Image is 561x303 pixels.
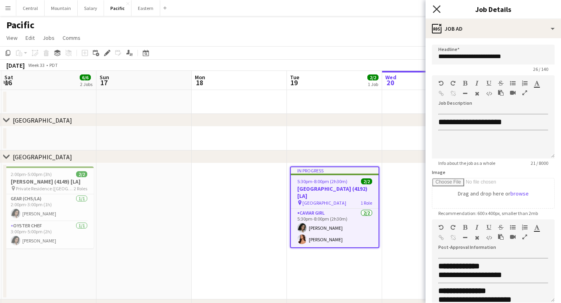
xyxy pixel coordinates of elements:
[45,0,78,16] button: Mountain
[302,200,346,206] span: [GEOGRAPHIC_DATA]
[361,200,372,206] span: 1 Role
[486,90,492,97] button: HTML Code
[63,34,80,41] span: Comms
[498,234,504,240] button: Paste as plain text
[13,153,72,161] div: [GEOGRAPHIC_DATA]
[195,74,205,81] span: Mon
[486,224,492,231] button: Underline
[74,186,87,192] span: 2 Roles
[98,78,109,87] span: 17
[426,4,561,14] h3: Job Details
[385,74,396,81] span: Wed
[462,224,468,231] button: Bold
[534,80,539,86] button: Text Color
[510,90,516,96] button: Insert video
[534,224,539,231] button: Text Color
[13,116,72,124] div: [GEOGRAPHIC_DATA]
[498,90,504,96] button: Paste as plain text
[486,235,492,241] button: HTML Code
[100,74,109,81] span: Sun
[522,224,528,231] button: Ordered List
[486,80,492,86] button: Underline
[474,80,480,86] button: Italic
[522,80,528,86] button: Ordered List
[498,224,504,231] button: Strikethrough
[4,221,94,248] app-card-role: Oyster Chef1/13:00pm-5:00pm (2h)[PERSON_NAME]
[498,80,504,86] button: Strikethrough
[39,33,58,43] a: Jobs
[16,0,45,16] button: Central
[367,74,379,80] span: 2/2
[368,81,378,87] div: 1 Job
[510,80,516,86] button: Unordered List
[450,224,456,231] button: Redo
[4,178,94,185] h3: [PERSON_NAME] (4149) [LA]
[438,224,444,231] button: Undo
[527,66,555,72] span: 26 / 140
[290,74,299,81] span: Tue
[43,34,55,41] span: Jobs
[522,234,528,240] button: Fullscreen
[3,33,21,43] a: View
[361,178,372,184] span: 2/2
[4,194,94,221] app-card-role: Gear (CHS/LA)1/12:00pm-3:00pm (1h)[PERSON_NAME]
[462,235,468,241] button: Horizontal Line
[474,224,480,231] button: Italic
[80,74,91,80] span: 6/6
[450,80,456,86] button: Redo
[426,19,561,38] div: Job Ad
[290,166,379,248] app-job-card: In progress5:30pm-8:00pm (2h30m)2/2[GEOGRAPHIC_DATA] (4192) [LA] [GEOGRAPHIC_DATA]1 RoleCaviar Gi...
[49,62,58,68] div: PDT
[6,61,25,69] div: [DATE]
[474,235,480,241] button: Clear Formatting
[6,19,34,31] h1: Pacific
[510,234,516,240] button: Insert video
[131,0,160,16] button: Eastern
[462,80,468,86] button: Bold
[522,90,528,96] button: Fullscreen
[384,78,396,87] span: 20
[25,34,35,41] span: Edit
[510,224,516,231] button: Unordered List
[524,160,555,166] span: 21 / 8000
[76,171,87,177] span: 2/2
[59,33,84,43] a: Comms
[16,186,74,192] span: Private Residence ([GEOGRAPHIC_DATA], [GEOGRAPHIC_DATA])
[432,210,544,216] span: Recommendation: 600 x 400px, smaller than 2mb
[474,90,480,97] button: Clear Formatting
[80,81,92,87] div: 2 Jobs
[4,166,94,248] app-job-card: 2:00pm-5:00pm (3h)2/2[PERSON_NAME] (4149) [LA] Private Residence ([GEOGRAPHIC_DATA], [GEOGRAPHIC_...
[289,78,299,87] span: 19
[297,178,347,184] span: 5:30pm-8:00pm (2h30m)
[291,209,379,247] app-card-role: Caviar Girl2/25:30pm-8:00pm (2h30m)[PERSON_NAME][PERSON_NAME]
[462,90,468,97] button: Horizontal Line
[6,34,18,41] span: View
[4,74,13,81] span: Sat
[11,171,52,177] span: 2:00pm-5:00pm (3h)
[432,160,502,166] span: Info about the job as a whole
[78,0,104,16] button: Salary
[26,62,46,68] span: Week 33
[22,33,38,43] a: Edit
[104,0,131,16] button: Pacific
[291,185,379,199] h3: [GEOGRAPHIC_DATA] (4192) [LA]
[438,80,444,86] button: Undo
[194,78,205,87] span: 18
[291,167,379,174] div: In progress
